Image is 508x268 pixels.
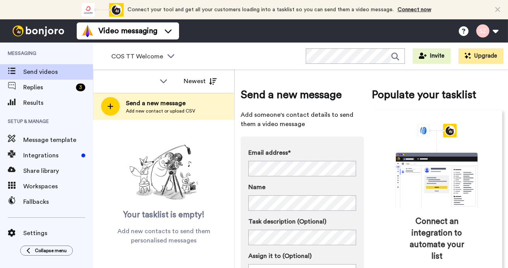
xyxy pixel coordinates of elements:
[105,227,223,245] span: Add new contacts to send them personalised messages
[127,7,394,12] span: Connect your tool and get all your customers loading into a tasklist so you can send them a video...
[241,87,364,102] span: Send a new message
[81,25,94,37] img: vm-color.svg
[126,108,195,114] span: Add new contact or upload CSV
[248,251,356,261] label: Assign it to (Optional)
[23,197,93,207] span: Fallbacks
[23,151,78,160] span: Integrations
[126,99,195,108] span: Send a new message
[23,229,93,238] span: Settings
[23,83,73,92] span: Replies
[23,166,93,176] span: Share library
[76,84,85,91] div: 3
[248,183,265,192] span: Name
[372,87,503,102] span: Populate your tasklist
[35,248,67,254] span: Collapse menu
[81,3,124,17] div: animation
[123,209,205,221] span: Your tasklist is empty!
[23,182,93,191] span: Workspaces
[248,217,356,226] label: Task description (Optional)
[23,98,93,108] span: Results
[98,26,157,36] span: Video messaging
[379,124,495,208] div: animation
[413,48,451,64] button: Invite
[241,110,364,129] span: Add someone's contact details to send them a video message
[20,246,73,256] button: Collapse menu
[23,67,93,77] span: Send videos
[178,73,222,89] button: Newest
[23,135,93,145] span: Message template
[111,52,163,61] span: COS TT Welcome
[405,216,470,262] span: Connect an integration to automate your list
[248,148,356,157] label: Email address*
[9,26,67,36] img: bj-logo-header-white.svg
[125,142,203,203] img: ready-set-action.png
[458,48,503,64] button: Upgrade
[398,7,431,12] a: Connect now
